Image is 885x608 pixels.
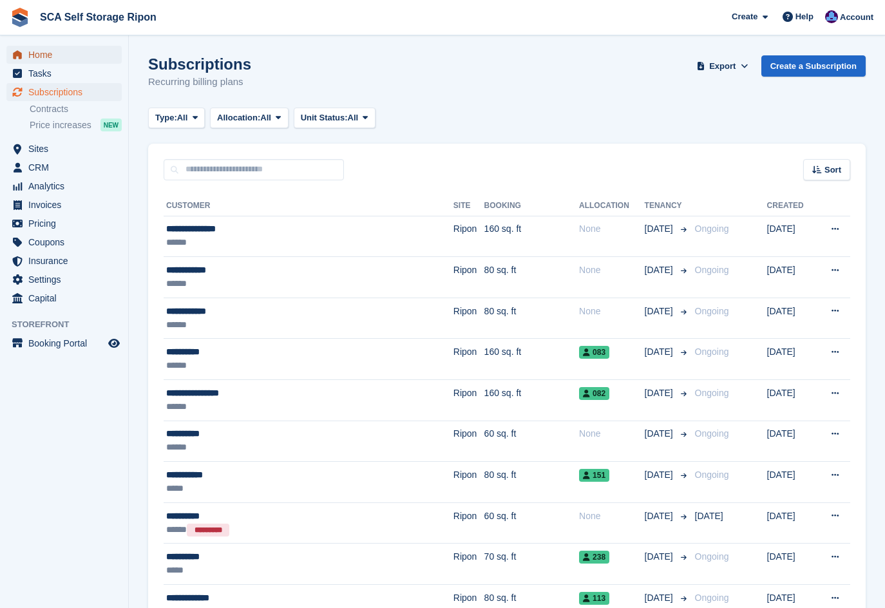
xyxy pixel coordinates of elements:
[767,298,815,339] td: [DATE]
[6,177,122,195] a: menu
[453,462,484,503] td: Ripon
[453,216,484,257] td: Ripon
[767,216,815,257] td: [DATE]
[484,421,579,462] td: 60 sq. ft
[695,511,723,521] span: [DATE]
[484,462,579,503] td: 80 sq. ft
[579,305,645,318] div: None
[35,6,162,28] a: SCA Self Storage Ripon
[767,257,815,298] td: [DATE]
[484,380,579,421] td: 160 sq. ft
[694,55,751,77] button: Export
[28,271,106,289] span: Settings
[645,222,676,236] span: [DATE]
[210,108,289,129] button: Allocation: All
[579,196,645,216] th: Allocation
[453,257,484,298] td: Ripon
[645,468,676,482] span: [DATE]
[30,103,122,115] a: Contracts
[579,346,609,359] span: 083
[484,298,579,339] td: 80 sq. ft
[484,216,579,257] td: 160 sq. ft
[12,318,128,331] span: Storefront
[732,10,757,23] span: Create
[695,306,729,316] span: Ongoing
[695,347,729,357] span: Ongoing
[6,83,122,101] a: menu
[100,119,122,131] div: NEW
[6,233,122,251] a: menu
[148,108,205,129] button: Type: All
[709,60,736,73] span: Export
[579,222,645,236] div: None
[645,591,676,605] span: [DATE]
[579,592,609,605] span: 113
[6,334,122,352] a: menu
[695,428,729,439] span: Ongoing
[579,387,609,400] span: 082
[484,257,579,298] td: 80 sq. ft
[453,380,484,421] td: Ripon
[579,551,609,564] span: 238
[10,8,30,27] img: stora-icon-8386f47178a22dfd0bd8f6a31ec36ba5ce8667c1dd55bd0f319d3a0aa187defe.svg
[28,64,106,82] span: Tasks
[795,10,814,23] span: Help
[579,469,609,482] span: 151
[767,544,815,585] td: [DATE]
[28,158,106,176] span: CRM
[6,271,122,289] a: menu
[28,289,106,307] span: Capital
[453,339,484,380] td: Ripon
[767,339,815,380] td: [DATE]
[28,334,106,352] span: Booking Portal
[6,196,122,214] a: menu
[453,544,484,585] td: Ripon
[148,75,251,90] p: Recurring billing plans
[301,111,348,124] span: Unit Status:
[840,11,873,24] span: Account
[28,196,106,214] span: Invoices
[6,252,122,270] a: menu
[579,427,645,441] div: None
[695,551,729,562] span: Ongoing
[30,118,122,132] a: Price increases NEW
[761,55,866,77] a: Create a Subscription
[6,158,122,176] a: menu
[645,305,676,318] span: [DATE]
[28,177,106,195] span: Analytics
[28,252,106,270] span: Insurance
[645,345,676,359] span: [DATE]
[484,196,579,216] th: Booking
[825,10,838,23] img: Sarah Race
[453,298,484,339] td: Ripon
[6,214,122,233] a: menu
[453,421,484,462] td: Ripon
[28,83,106,101] span: Subscriptions
[579,263,645,277] div: None
[6,140,122,158] a: menu
[164,196,453,216] th: Customer
[695,470,729,480] span: Ongoing
[106,336,122,351] a: Preview store
[217,111,260,124] span: Allocation:
[695,223,729,234] span: Ongoing
[767,380,815,421] td: [DATE]
[177,111,188,124] span: All
[6,64,122,82] a: menu
[484,544,579,585] td: 70 sq. ft
[28,214,106,233] span: Pricing
[645,196,690,216] th: Tenancy
[824,164,841,176] span: Sort
[453,196,484,216] th: Site
[28,233,106,251] span: Coupons
[484,339,579,380] td: 160 sq. ft
[695,593,729,603] span: Ongoing
[484,502,579,544] td: 60 sq. ft
[260,111,271,124] span: All
[348,111,359,124] span: All
[645,263,676,277] span: [DATE]
[767,421,815,462] td: [DATE]
[30,119,91,131] span: Price increases
[767,462,815,503] td: [DATE]
[695,388,729,398] span: Ongoing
